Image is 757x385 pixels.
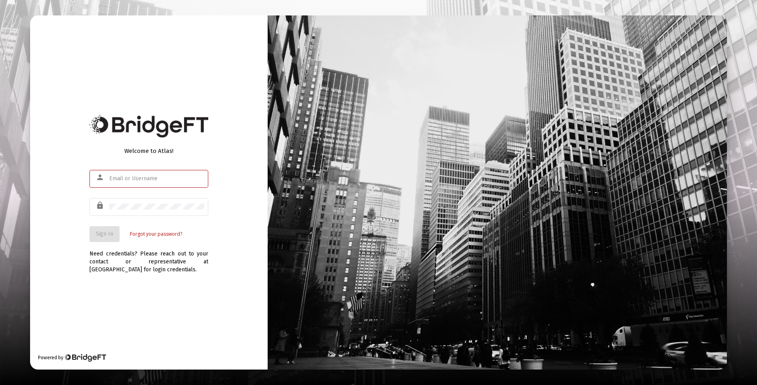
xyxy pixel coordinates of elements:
[89,115,208,137] img: Bridge Financial Technology Logo
[64,354,106,362] img: Bridge Financial Technology Logo
[96,201,105,210] mat-icon: lock
[89,226,120,242] button: Sign In
[109,175,204,182] input: Email or Username
[38,354,106,362] div: Powered by
[89,242,208,274] div: Need credentials? Please reach out to your contact or representative at [GEOGRAPHIC_DATA] for log...
[96,231,113,237] span: Sign In
[89,147,208,155] div: Welcome to Atlas!
[96,173,105,182] mat-icon: person
[130,230,182,238] a: Forgot your password?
